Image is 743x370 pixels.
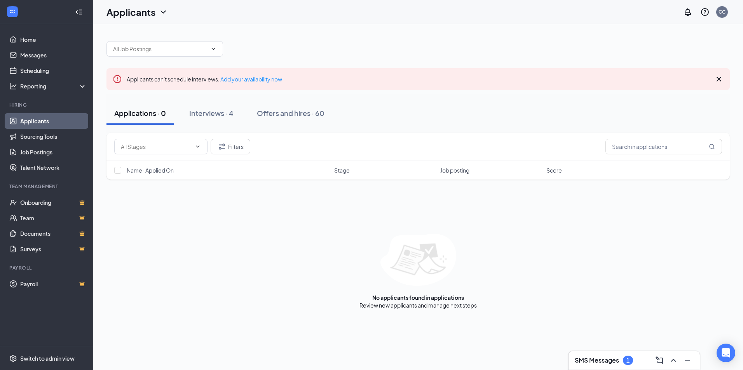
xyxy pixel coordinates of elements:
[9,354,17,362] svg: Settings
[106,5,155,19] h1: Applicants
[653,354,666,367] button: ComposeMessage
[20,144,87,160] a: Job Postings
[20,82,87,90] div: Reporting
[440,166,469,174] span: Job posting
[20,113,87,129] a: Applicants
[9,183,85,190] div: Team Management
[211,139,250,154] button: Filter Filters
[667,354,680,367] button: ChevronUp
[195,144,201,150] svg: ChevronDown
[714,74,724,84] svg: Cross
[113,45,207,53] input: All Job Postings
[113,74,122,84] svg: Error
[669,356,678,365] svg: ChevronUp
[189,108,234,118] div: Interviews · 4
[334,166,350,174] span: Stage
[380,234,456,286] img: empty-state
[217,142,227,151] svg: Filter
[681,354,694,367] button: Minimize
[210,46,216,52] svg: ChevronDown
[546,166,562,174] span: Score
[20,241,87,257] a: SurveysCrown
[359,301,477,309] div: Review new applicants and manage next steps
[20,32,87,47] a: Home
[20,354,75,362] div: Switch to admin view
[121,142,192,151] input: All Stages
[20,47,87,63] a: Messages
[20,210,87,226] a: TeamCrown
[700,7,710,17] svg: QuestionInfo
[75,8,83,16] svg: Collapse
[257,108,324,118] div: Offers and hires · 60
[655,356,664,365] svg: ComposeMessage
[9,102,85,108] div: Hiring
[683,7,692,17] svg: Notifications
[20,195,87,210] a: OnboardingCrown
[159,7,168,17] svg: ChevronDown
[683,356,692,365] svg: Minimize
[20,160,87,175] a: Talent Network
[605,139,722,154] input: Search in applications
[9,82,17,90] svg: Analysis
[717,344,735,362] div: Open Intercom Messenger
[220,76,282,83] a: Add your availability now
[20,226,87,241] a: DocumentsCrown
[709,144,715,150] svg: MagnifyingGlass
[114,108,166,118] div: Applications · 0
[9,8,16,16] svg: WorkstreamLogo
[127,166,174,174] span: Name · Applied On
[372,294,464,301] div: No applicants found in applications
[20,129,87,144] a: Sourcing Tools
[575,356,619,365] h3: SMS Messages
[127,76,282,83] span: Applicants can't schedule interviews.
[20,276,87,292] a: PayrollCrown
[20,63,87,78] a: Scheduling
[719,9,726,15] div: CC
[626,357,630,364] div: 1
[9,265,85,271] div: Payroll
